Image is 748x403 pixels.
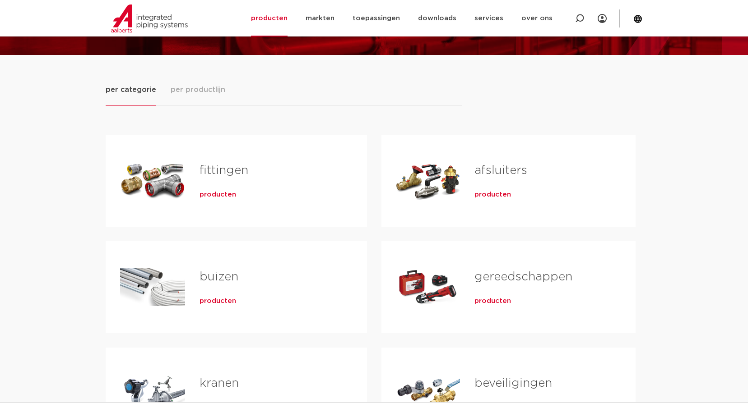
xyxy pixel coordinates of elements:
a: gereedschappen [474,271,572,283]
a: producten [200,190,236,199]
a: producten [474,297,511,306]
a: afsluiters [474,165,527,176]
a: producten [200,297,236,306]
a: producten [474,190,511,199]
a: buizen [200,271,238,283]
span: per categorie [106,84,156,95]
a: fittingen [200,165,248,176]
a: kranen [200,377,239,389]
a: beveiligingen [474,377,552,389]
span: per productlijn [171,84,225,95]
